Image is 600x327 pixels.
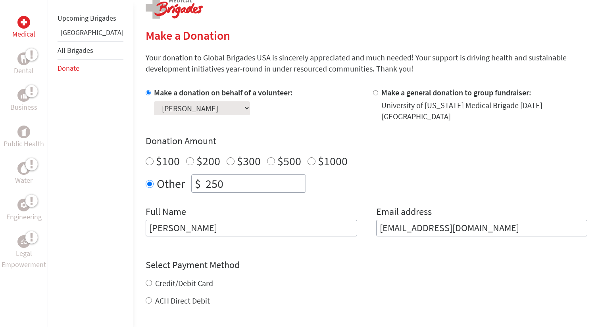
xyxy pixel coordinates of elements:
[58,27,123,41] li: Guatemala
[12,16,35,40] a: MedicalMedical
[21,19,27,25] img: Medical
[58,60,123,77] li: Donate
[21,239,27,244] img: Legal Empowerment
[17,162,30,175] div: Water
[17,16,30,29] div: Medical
[10,89,37,113] a: BusinessBusiness
[6,211,42,223] p: Engineering
[14,52,34,76] a: DentalDental
[58,14,116,23] a: Upcoming Brigades
[17,52,30,65] div: Dental
[376,220,588,236] input: Your Email
[376,205,432,220] label: Email address
[204,175,306,192] input: Enter Amount
[10,102,37,113] p: Business
[157,174,185,193] label: Other
[2,248,46,270] p: Legal Empowerment
[196,153,220,168] label: $200
[237,153,261,168] label: $300
[15,175,33,186] p: Water
[58,46,93,55] a: All Brigades
[146,52,587,74] p: Your donation to Global Brigades USA is sincerely appreciated and much needed! Your support is dr...
[2,235,46,270] a: Legal EmpowermentLegal Empowerment
[58,64,79,73] a: Donate
[17,126,30,138] div: Public Health
[277,153,301,168] label: $500
[146,135,587,147] h4: Donation Amount
[17,235,30,248] div: Legal Empowerment
[381,100,588,122] div: University of [US_STATE] Medical Brigade [DATE] [GEOGRAPHIC_DATA]
[146,28,587,43] h2: Make a Donation
[4,138,44,149] p: Public Health
[12,29,35,40] p: Medical
[58,41,123,60] li: All Brigades
[6,199,42,223] a: EngineeringEngineering
[192,175,204,192] div: $
[4,126,44,149] a: Public HealthPublic Health
[14,65,34,76] p: Dental
[146,205,186,220] label: Full Name
[61,28,123,37] a: [GEOGRAPHIC_DATA]
[146,259,587,271] h4: Select Payment Method
[154,87,293,97] label: Make a donation on behalf of a volunteer:
[21,92,27,99] img: Business
[156,153,180,168] label: $100
[21,164,27,173] img: Water
[155,278,213,288] label: Credit/Debit Card
[21,55,27,62] img: Dental
[58,10,123,27] li: Upcoming Brigades
[318,153,348,168] label: $1000
[17,89,30,102] div: Business
[146,220,357,236] input: Enter Full Name
[381,87,531,97] label: Make a general donation to group fundraiser:
[21,202,27,208] img: Engineering
[155,296,210,306] label: ACH Direct Debit
[15,162,33,186] a: WaterWater
[17,199,30,211] div: Engineering
[21,128,27,136] img: Public Health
